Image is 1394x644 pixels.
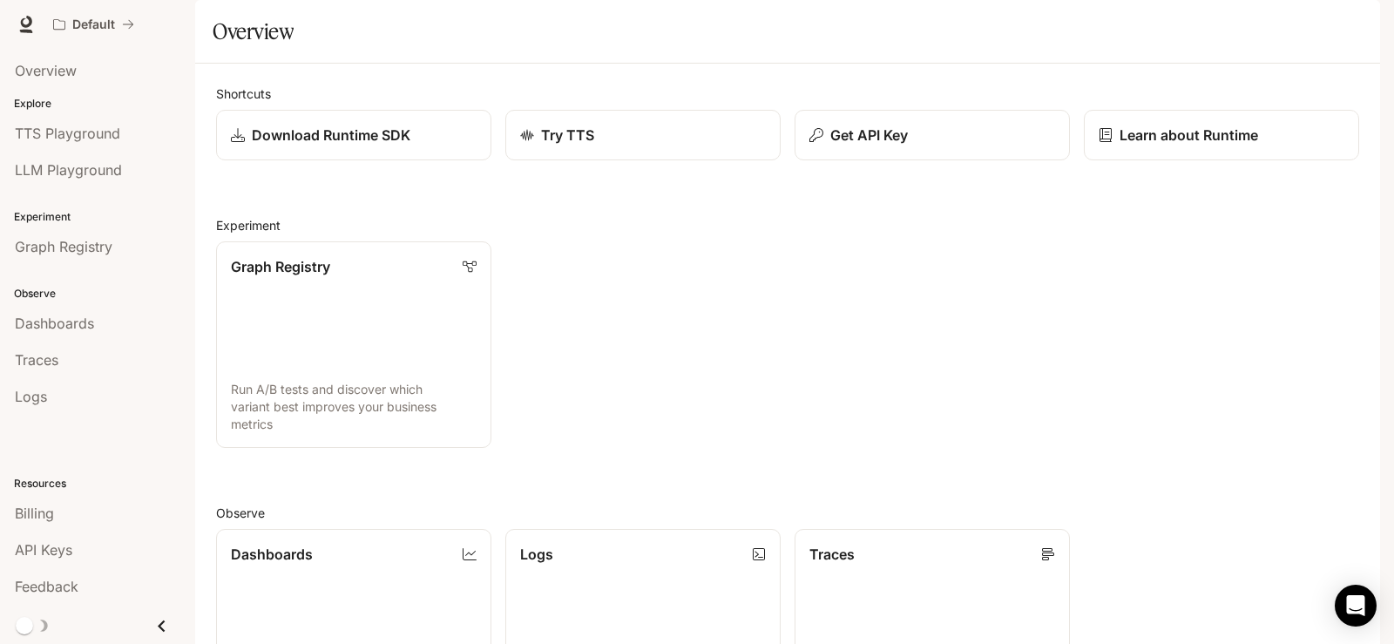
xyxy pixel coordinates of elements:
[213,14,294,49] h1: Overview
[216,110,491,160] a: Download Runtime SDK
[216,504,1359,522] h2: Observe
[252,125,410,146] p: Download Runtime SDK
[1084,110,1359,160] a: Learn about Runtime
[216,85,1359,103] h2: Shortcuts
[1335,585,1377,627] div: Open Intercom Messenger
[216,241,491,448] a: Graph RegistryRun A/B tests and discover which variant best improves your business metrics
[1120,125,1258,146] p: Learn about Runtime
[795,110,1070,160] button: Get API Key
[231,381,477,433] p: Run A/B tests and discover which variant best improves your business metrics
[216,216,1359,234] h2: Experiment
[505,110,781,160] a: Try TTS
[541,125,594,146] p: Try TTS
[809,544,855,565] p: Traces
[830,125,908,146] p: Get API Key
[520,544,553,565] p: Logs
[231,544,313,565] p: Dashboards
[45,7,142,42] button: All workspaces
[231,256,330,277] p: Graph Registry
[72,17,115,32] p: Default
